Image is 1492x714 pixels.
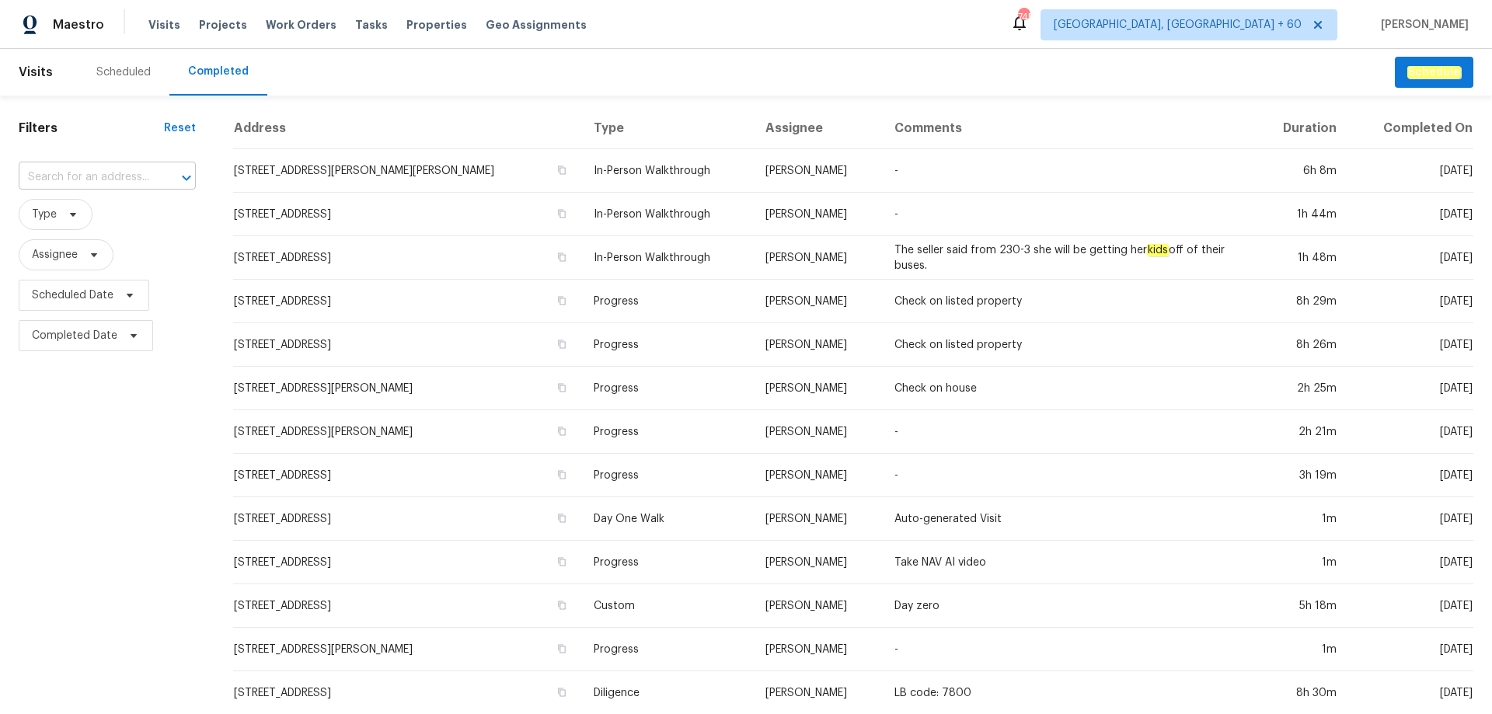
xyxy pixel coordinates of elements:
td: [STREET_ADDRESS][PERSON_NAME] [233,367,581,410]
button: Copy Address [555,424,569,438]
span: Properties [406,17,467,33]
td: The seller said from 230-3 she will be getting her off of their buses. [882,236,1254,280]
td: 2h 25m [1254,367,1349,410]
td: [STREET_ADDRESS] [233,236,581,280]
td: [STREET_ADDRESS][PERSON_NAME] [233,628,581,671]
th: Assignee [753,108,882,149]
td: [DATE] [1349,628,1473,671]
button: Copy Address [555,642,569,656]
td: [DATE] [1349,410,1473,454]
span: Geo Assignments [486,17,587,33]
th: Type [581,108,753,149]
em: kids [1147,244,1169,256]
td: Day zero [882,584,1254,628]
td: [PERSON_NAME] [753,454,882,497]
td: 1m [1254,497,1349,541]
td: Progress [581,454,753,497]
td: [DATE] [1349,584,1473,628]
span: Type [32,207,57,222]
td: Progress [581,323,753,367]
td: Take NAV AI video [882,541,1254,584]
td: [STREET_ADDRESS] [233,280,581,323]
td: [DATE] [1349,497,1473,541]
td: 2h 21m [1254,410,1349,454]
button: Copy Address [555,468,569,482]
td: [STREET_ADDRESS][PERSON_NAME][PERSON_NAME] [233,149,581,193]
td: Progress [581,280,753,323]
td: Day One Walk [581,497,753,541]
button: Copy Address [555,555,569,569]
td: - [882,628,1254,671]
button: Copy Address [555,685,569,699]
h1: Filters [19,120,164,136]
td: - [882,454,1254,497]
span: Tasks [355,19,388,30]
td: 1m [1254,541,1349,584]
td: [STREET_ADDRESS] [233,454,581,497]
td: [PERSON_NAME] [753,497,882,541]
td: [STREET_ADDRESS] [233,541,581,584]
th: Comments [882,108,1254,149]
th: Address [233,108,581,149]
td: Auto-generated Visit [882,497,1254,541]
span: [PERSON_NAME] [1375,17,1469,33]
th: Duration [1254,108,1349,149]
span: Work Orders [266,17,336,33]
span: Visits [148,17,180,33]
td: [STREET_ADDRESS] [233,584,581,628]
div: Completed [188,64,249,79]
button: Copy Address [555,294,569,308]
button: Copy Address [555,163,569,177]
td: [PERSON_NAME] [753,149,882,193]
td: 8h 29m [1254,280,1349,323]
span: Assignee [32,247,78,263]
button: Copy Address [555,381,569,395]
td: [STREET_ADDRESS] [233,323,581,367]
td: [STREET_ADDRESS] [233,497,581,541]
button: Schedule [1395,57,1473,89]
td: Check on listed property [882,323,1254,367]
td: [DATE] [1349,454,1473,497]
td: [PERSON_NAME] [753,410,882,454]
div: 745 [1018,9,1029,25]
td: [DATE] [1349,367,1473,410]
button: Open [176,167,197,189]
td: Progress [581,541,753,584]
td: Progress [581,628,753,671]
td: [DATE] [1349,193,1473,236]
td: [PERSON_NAME] [753,236,882,280]
button: Copy Address [555,598,569,612]
td: [PERSON_NAME] [753,280,882,323]
td: [DATE] [1349,541,1473,584]
td: 1h 48m [1254,236,1349,280]
td: 8h 26m [1254,323,1349,367]
button: Copy Address [555,511,569,525]
button: Copy Address [555,207,569,221]
em: Schedule [1407,66,1461,78]
td: [PERSON_NAME] [753,323,882,367]
td: Custom [581,584,753,628]
td: 6h 8m [1254,149,1349,193]
td: [STREET_ADDRESS] [233,193,581,236]
td: Progress [581,367,753,410]
span: Completed Date [32,328,117,343]
td: [PERSON_NAME] [753,193,882,236]
span: Maestro [53,17,104,33]
button: Copy Address [555,250,569,264]
td: [PERSON_NAME] [753,584,882,628]
td: Progress [581,410,753,454]
div: Scheduled [96,64,151,80]
td: [DATE] [1349,280,1473,323]
th: Completed On [1349,108,1473,149]
td: 1m [1254,628,1349,671]
td: [PERSON_NAME] [753,541,882,584]
td: Check on listed property [882,280,1254,323]
span: Visits [19,55,53,89]
span: Projects [199,17,247,33]
td: [DATE] [1349,149,1473,193]
span: [GEOGRAPHIC_DATA], [GEOGRAPHIC_DATA] + 60 [1054,17,1302,33]
td: 1h 44m [1254,193,1349,236]
div: Reset [164,120,196,136]
td: [STREET_ADDRESS][PERSON_NAME] [233,410,581,454]
td: In-Person Walkthrough [581,236,753,280]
